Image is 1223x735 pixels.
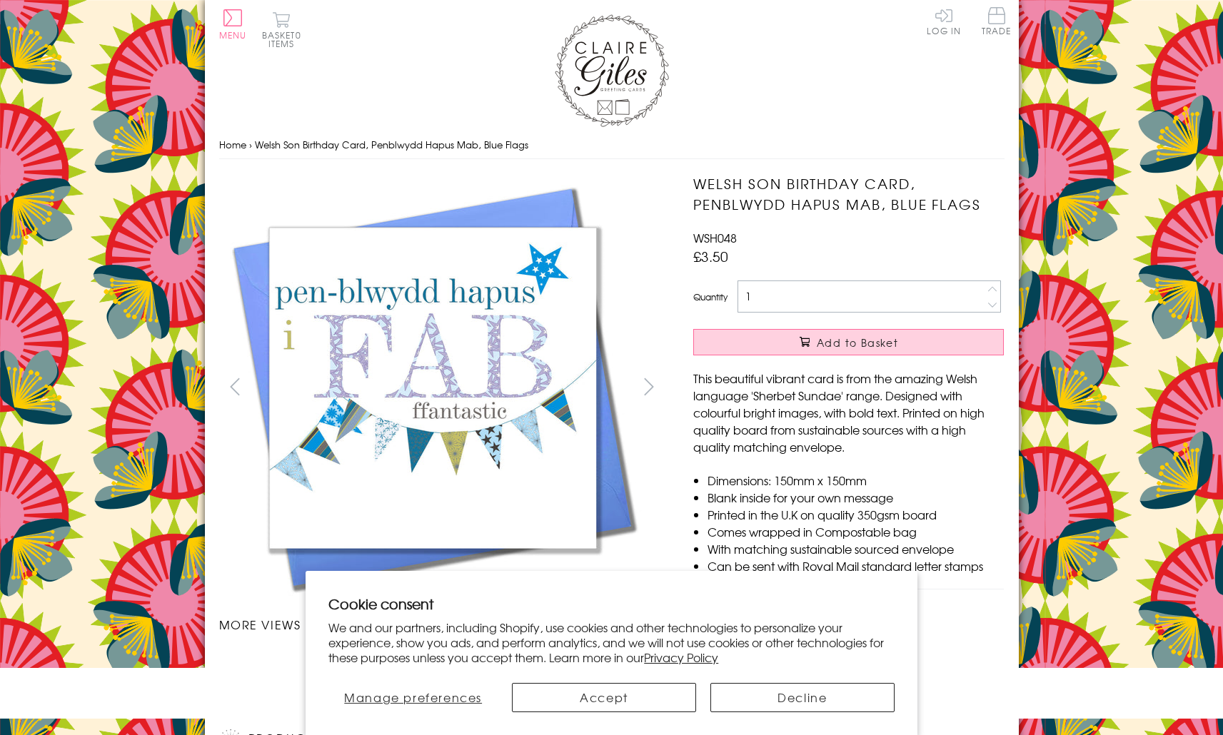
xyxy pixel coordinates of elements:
[693,246,728,266] span: £3.50
[693,229,737,246] span: WSH048
[219,9,247,39] button: Menu
[219,29,247,41] span: Menu
[710,683,895,712] button: Decline
[274,664,275,665] img: Welsh Son Birthday Card, Penblwydd Hapus Mab, Blue Flags
[219,647,331,679] li: Carousel Page 1 (Current Slide)
[693,173,1004,215] h1: Welsh Son Birthday Card, Penblwydd Hapus Mab, Blue Flags
[708,523,1004,540] li: Comes wrapped in Compostable bag
[982,7,1012,38] a: Trade
[708,557,1004,574] li: Can be sent with Royal Mail standard letter stamps
[328,683,498,712] button: Manage preferences
[219,138,246,151] a: Home
[555,14,669,127] img: Claire Giles Greetings Cards
[219,647,665,679] ul: Carousel Pagination
[693,370,1004,455] p: This beautiful vibrant card is from the amazing Welsh language 'Sherbet Sundae' range. Designed w...
[255,138,528,151] span: Welsh Son Birthday Card, Penblwydd Hapus Mab, Blue Flags
[644,649,718,666] a: Privacy Policy
[708,472,1004,489] li: Dimensions: 150mm x 150mm
[982,7,1012,35] span: Trade
[344,689,482,706] span: Manage preferences
[262,11,301,48] button: Basket0 items
[693,329,1004,355] button: Add to Basket
[219,131,1005,160] nav: breadcrumbs
[708,506,1004,523] li: Printed in the U.K on quality 350gsm board
[268,29,301,50] span: 0 items
[708,489,1004,506] li: Blank inside for your own message
[817,335,898,350] span: Add to Basket
[633,370,665,402] button: next
[693,290,728,303] label: Quantity
[328,594,895,614] h2: Cookie consent
[219,173,648,602] img: Welsh Son Birthday Card, Penblwydd Hapus Mab, Blue Flags
[708,540,1004,557] li: With matching sustainable sourced envelope
[249,138,252,151] span: ›
[328,620,895,664] p: We and our partners, including Shopify, use cookies and other technologies to personalize your ex...
[219,370,251,402] button: prev
[512,683,696,712] button: Accept
[927,7,961,35] a: Log In
[219,616,665,633] h3: More views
